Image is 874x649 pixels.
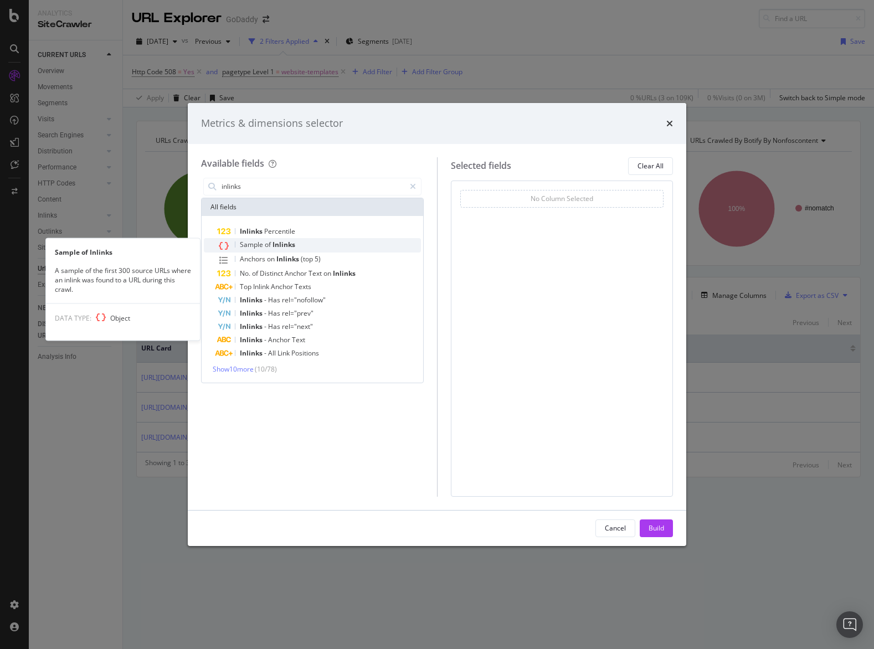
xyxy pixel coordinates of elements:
span: Inlinks [273,240,295,249]
span: Text [292,335,305,344]
div: Selected fields [451,159,511,172]
span: rel="prev" [282,308,313,318]
div: modal [188,103,686,546]
div: A sample of the first 300 source URLs where an inlink was found to a URL during this crawl. [46,266,200,294]
span: Show 10 more [213,364,254,374]
span: Anchor [268,335,292,344]
span: Inlinks [240,295,264,305]
span: rel="nofollow" [282,295,326,305]
span: - [264,308,268,318]
span: - [264,322,268,331]
div: All fields [202,198,423,216]
span: Inlinks [240,322,264,331]
span: Anchor [285,269,309,278]
span: No. [240,269,252,278]
input: Search by field name [220,178,405,195]
span: Anchors [240,254,267,264]
span: ( 10 / 78 ) [255,364,277,374]
span: Top [240,282,253,291]
span: Inlinks [276,254,301,264]
div: Available fields [201,157,264,169]
span: Has [268,308,282,318]
button: Build [640,519,673,537]
span: Anchor [271,282,295,291]
div: times [666,116,673,131]
span: 5) [315,254,321,264]
span: Has [268,322,282,331]
span: Texts [295,282,311,291]
span: Inlinks [240,348,264,358]
span: Inlink [253,282,271,291]
span: on [267,254,276,264]
span: of [252,269,260,278]
div: Cancel [605,523,626,533]
span: Has [268,295,282,305]
div: Open Intercom Messenger [836,611,863,638]
span: Inlinks [333,269,356,278]
button: Clear All [628,157,673,175]
div: Sample of Inlinks [46,248,200,257]
div: No Column Selected [531,194,593,203]
span: Inlinks [240,308,264,318]
span: Inlinks [240,226,264,236]
span: Link [277,348,291,358]
span: on [323,269,333,278]
div: Build [649,523,664,533]
span: - [264,295,268,305]
span: Percentile [264,226,295,236]
span: Positions [291,348,319,358]
span: (top [301,254,315,264]
span: All [268,348,277,358]
span: Distinct [260,269,285,278]
span: - [264,335,268,344]
span: - [264,348,268,358]
span: of [265,240,273,249]
span: Text [309,269,323,278]
span: Inlinks [240,335,264,344]
span: Sample [240,240,265,249]
span: rel="next" [282,322,313,331]
div: Metrics & dimensions selector [201,116,343,131]
button: Cancel [595,519,635,537]
div: Clear All [637,161,664,171]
